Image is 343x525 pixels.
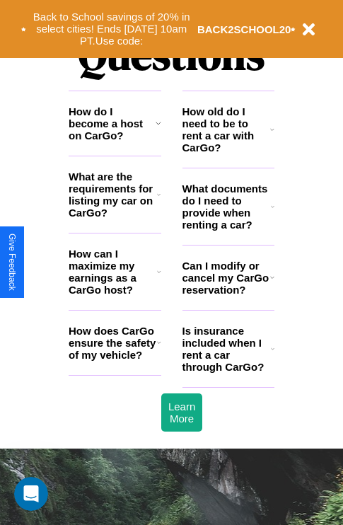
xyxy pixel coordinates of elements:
h3: How does CarGo ensure the safety of my vehicle? [69,325,157,361]
h3: How old do I need to be to rent a car with CarGo? [182,105,271,154]
h3: How do I become a host on CarGo? [69,105,156,142]
b: BACK2SCHOOL20 [197,23,291,35]
h3: What documents do I need to provide when renting a car? [182,183,272,231]
h3: How can I maximize my earnings as a CarGo host? [69,248,157,296]
button: Back to School savings of 20% in select cities! Ends [DATE] 10am PT.Use code: [26,7,197,51]
h3: Is insurance included when I rent a car through CarGo? [182,325,271,373]
iframe: Intercom live chat [14,477,48,511]
div: Give Feedback [7,233,17,291]
h3: What are the requirements for listing my car on CarGo? [69,171,157,219]
h3: Can I modify or cancel my CarGo reservation? [182,260,270,296]
button: Learn More [161,393,202,432]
